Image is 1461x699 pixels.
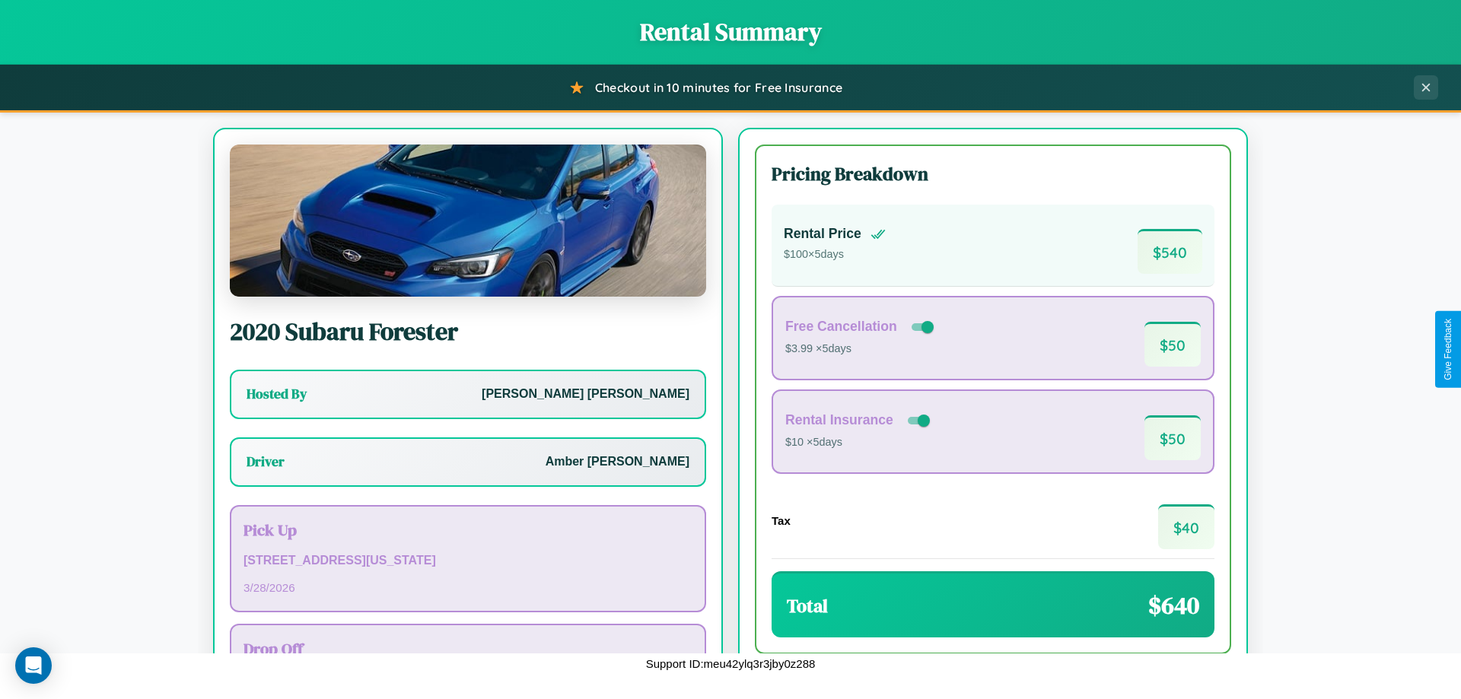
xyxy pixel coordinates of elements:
[230,315,706,348] h2: 2020 Subaru Forester
[243,519,692,541] h3: Pick Up
[772,514,791,527] h4: Tax
[785,433,933,453] p: $10 × 5 days
[772,161,1214,186] h3: Pricing Breakdown
[546,451,689,473] p: Amber [PERSON_NAME]
[1443,319,1453,380] div: Give Feedback
[247,453,285,471] h3: Driver
[785,339,937,359] p: $3.99 × 5 days
[247,385,307,403] h3: Hosted By
[1158,504,1214,549] span: $ 40
[787,593,828,618] h3: Total
[784,226,861,242] h4: Rental Price
[243,550,692,572] p: [STREET_ADDRESS][US_STATE]
[230,145,706,297] img: Subaru Forester
[243,577,692,598] p: 3 / 28 / 2026
[646,653,816,674] p: Support ID: meu42ylq3r3jby0z288
[1138,229,1202,274] span: $ 540
[785,319,897,335] h4: Free Cancellation
[1148,589,1199,622] span: $ 640
[243,637,692,659] h3: Drop Off
[1144,415,1201,460] span: $ 50
[784,245,886,265] p: $ 100 × 5 days
[595,80,842,95] span: Checkout in 10 minutes for Free Insurance
[15,15,1446,49] h1: Rental Summary
[785,412,893,428] h4: Rental Insurance
[15,647,52,684] div: Open Intercom Messenger
[482,383,689,405] p: [PERSON_NAME] [PERSON_NAME]
[1144,322,1201,367] span: $ 50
